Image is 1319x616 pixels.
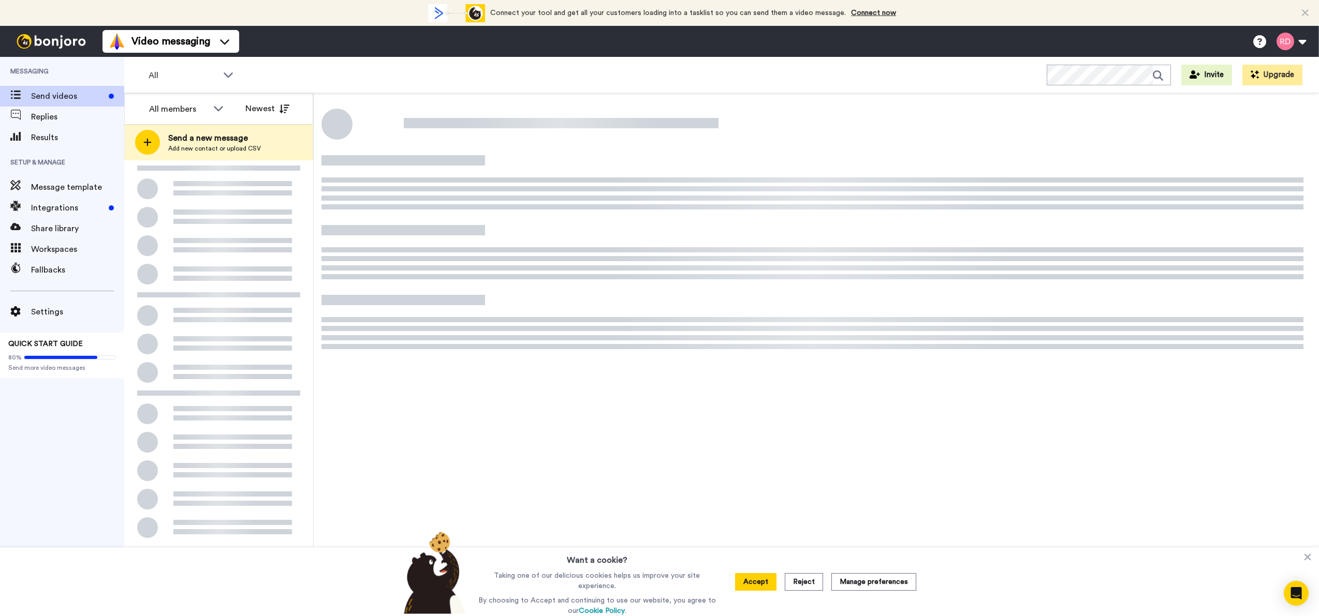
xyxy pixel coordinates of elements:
p: Taking one of our delicious cookies helps us improve your site experience. [476,570,719,591]
h3: Want a cookie? [567,548,627,566]
button: Upgrade [1242,65,1302,85]
a: Connect now [851,9,896,17]
button: Accept [735,573,776,591]
span: Connect your tool and get all your customers loading into a tasklist so you can send them a video... [490,9,846,17]
span: Message template [31,181,124,193]
span: Video messaging [131,34,210,49]
button: Newest [238,98,297,119]
span: QUICK START GUIDE [8,340,83,348]
button: Reject [785,573,823,591]
span: Send videos [31,90,105,102]
span: Send more video messages [8,364,116,372]
div: animation [428,4,485,22]
span: Add new contact or upload CSV [168,144,261,153]
span: 80% [8,353,22,362]
span: Settings [31,306,124,318]
span: Replies [31,111,124,123]
span: Workspaces [31,243,124,256]
img: bear-with-cookie.png [394,531,471,614]
span: Fallbacks [31,264,124,276]
a: Cookie Policy [579,607,625,614]
span: Results [31,131,124,144]
div: All members [149,103,208,115]
span: All [149,69,218,82]
p: By choosing to Accept and continuing to use our website, you agree to our . [476,595,719,616]
img: vm-color.svg [109,33,125,50]
span: Share library [31,222,124,235]
span: Integrations [31,202,105,214]
span: Send a new message [168,132,261,144]
button: Manage preferences [831,573,916,591]
div: Open Intercom Messenger [1284,581,1309,606]
img: bj-logo-header-white.svg [12,34,90,49]
button: Invite [1181,65,1232,85]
